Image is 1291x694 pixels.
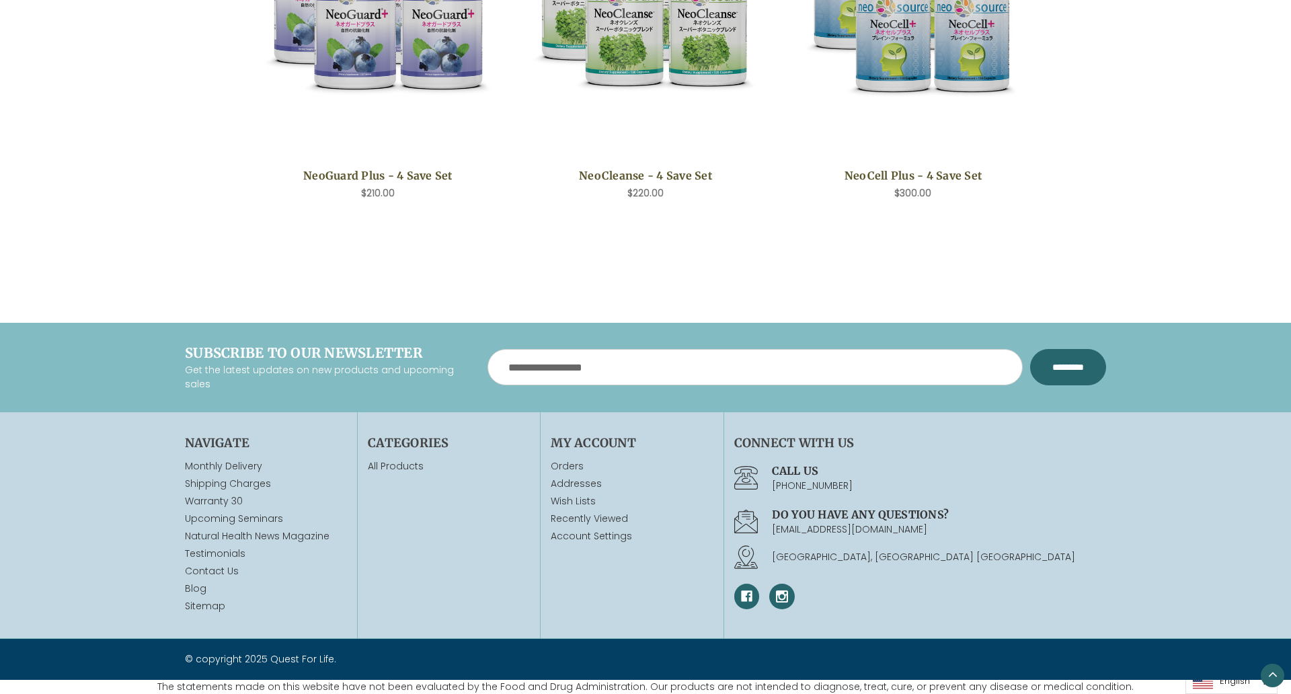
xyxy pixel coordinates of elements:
[185,434,347,452] h4: Navigate
[804,167,1022,184] a: NeoCell Plus - 4 Save Set
[368,434,530,452] h4: Categories
[185,529,329,543] a: Natural Health News Magazine
[894,186,931,200] span: $300.00
[551,494,713,508] a: Wish Lists
[185,547,245,560] a: Testimonials
[185,512,283,525] a: Upcoming Seminars
[185,564,239,578] a: Contact Us
[268,167,487,184] a: NeoGuard Plus - 4 Save Set
[185,459,262,473] a: Monthly Delivery
[185,599,225,613] a: Sitemap
[185,582,206,595] a: Blog
[185,477,271,490] a: Shipping Charges
[772,550,1106,564] p: [GEOGRAPHIC_DATA], [GEOGRAPHIC_DATA] [GEOGRAPHIC_DATA]
[157,680,1134,694] p: The statements made on this website have not been evaluated by the Food and Drug Administration. ...
[185,343,467,363] h4: Subscribe to our newsletter
[185,494,243,508] a: Warranty 30
[551,459,713,473] a: Orders
[551,512,713,526] a: Recently Viewed
[185,652,635,666] p: © copyright 2025 Quest For Life.
[772,506,1106,523] h4: Do you have any questions?
[368,459,424,473] a: All Products
[734,434,1106,452] h4: Connect With Us
[772,479,853,492] a: [PHONE_NUMBER]
[185,363,467,391] p: Get the latest updates on new products and upcoming sales
[772,523,927,536] a: [EMAIL_ADDRESS][DOMAIN_NAME]
[627,186,664,200] span: $220.00
[551,477,713,491] a: Addresses
[772,463,1106,479] h4: Call us
[536,167,754,184] a: NeoCleanse - 4 Save Set
[361,186,395,200] span: $210.00
[551,529,713,543] a: Account Settings
[551,434,713,452] h4: My Account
